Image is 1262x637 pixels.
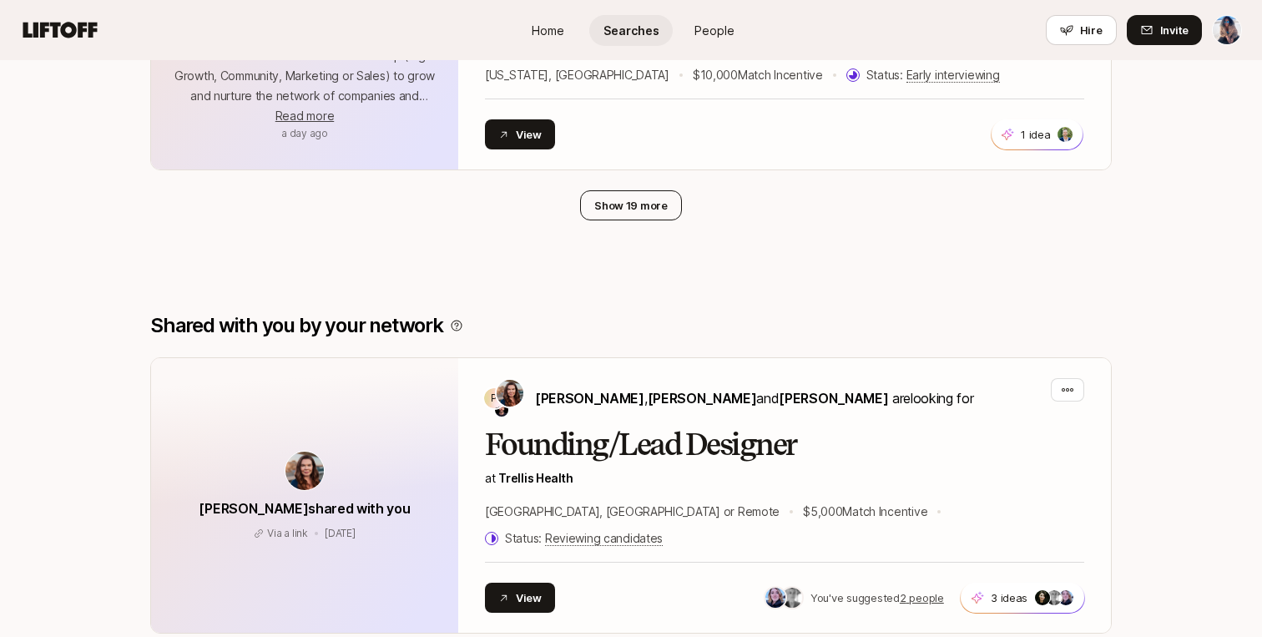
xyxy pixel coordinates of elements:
span: Early interviewing [906,68,1000,83]
span: Invite [1160,22,1189,38]
button: Read more [275,106,334,126]
p: are looking for [535,387,973,409]
p: Status: [505,528,663,549]
p: at [485,468,1084,488]
p: $10,000 Match Incentive [693,65,823,85]
img: 8230ab8c_19f5_49b4_998b_aa3c53d1de38.jpg [1058,127,1073,142]
img: ACg8ocLDibOevPyJJ1TK9Ml9pGFMSXE9AfvEwTxPWXMAd1f2uFBpbxh_9w=s160-c [765,588,785,608]
span: August 12, 2025 7:42am [281,127,328,139]
span: Reviewing candidates [545,531,663,546]
img: 865eff6f_04b5_4ad6_98d0_ea367aa5384b.jpg [782,588,802,608]
span: [PERSON_NAME] [535,390,644,407]
span: Home [532,22,564,39]
span: Searches [603,22,659,39]
h2: Founding/Lead Designer [485,428,1084,462]
p: Shared with you by your network [150,314,443,337]
button: View [485,119,555,149]
a: Searches [589,15,673,46]
p: “ We're seeking a startup leader who has led a GTM function in a network-driven startup (e.g. Gro... [171,26,438,106]
a: Home [506,15,589,46]
img: avatar-url [285,452,324,490]
a: Trellis Health [498,471,573,485]
p: Status: [866,65,1000,85]
p: 1 idea [1021,126,1050,143]
img: ACg8ocLDibOevPyJJ1TK9Ml9pGFMSXE9AfvEwTxPWXMAd1f2uFBpbxh_9w=s160-c [1058,590,1073,605]
u: 2 people [900,591,944,604]
span: You've suggested [810,591,900,604]
span: Hire [1080,22,1103,38]
p: [GEOGRAPHIC_DATA], [GEOGRAPHIC_DATA] or Remote [485,502,780,522]
p: Via a link [267,526,308,541]
img: Estelle Giraud [497,380,523,407]
img: 865eff6f_04b5_4ad6_98d0_ea367aa5384b.jpg [1047,590,1062,605]
span: , [644,390,757,407]
img: 9250e47f_5c14_4886_ba83_b62e690c93d0.jpg [1035,590,1050,605]
span: January 24, 2025 8:58am [325,527,356,539]
p: [US_STATE], [GEOGRAPHIC_DATA] [485,65,669,85]
span: People [694,22,734,39]
button: 1 idea [991,119,1083,150]
button: Hire [1046,15,1117,45]
button: Show 19 more [580,190,682,220]
span: [PERSON_NAME] [779,390,888,407]
button: Invite [1127,15,1202,45]
a: People [673,15,756,46]
p: $5,000 Match Incentive [803,502,927,522]
button: 3 ideas [960,582,1085,614]
img: Priya Prasad [1213,16,1241,44]
span: Read more [275,109,334,123]
span: [PERSON_NAME] shared with you [199,500,410,517]
span: and [756,390,888,407]
p: P [491,388,497,408]
span: [PERSON_NAME] [648,390,757,407]
p: 3 ideas [991,589,1027,606]
img: Ryan Nabat [495,403,508,417]
button: Priya Prasad [1212,15,1242,45]
button: View [485,583,555,613]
